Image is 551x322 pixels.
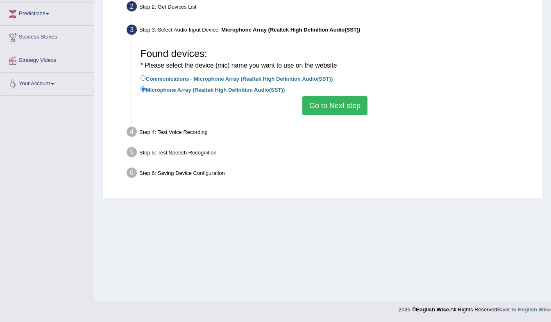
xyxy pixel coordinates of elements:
[0,2,94,23] a: Predictions
[141,86,146,92] input: Microphone Array (Realtek High Definition Audio(SST))
[141,75,146,81] input: Communications - Microphone Array (Realtek High Definition Audio(SST))
[141,48,529,70] h3: Found devices:
[123,165,539,183] div: Step 6: Saving Device Configuration
[0,73,94,93] a: Your Account
[497,306,551,313] a: Back to English Wise
[141,62,337,69] small: * Please select the device (mic) name you want to use on the website
[0,26,94,46] a: Success Stories
[141,85,285,94] label: Microphone Array (Realtek High Definition Audio(SST))
[123,22,539,40] div: Step 3: Select Audio Input Device
[221,27,360,33] b: Microphone Array (Realtek High Definition Audio(SST))
[302,96,367,115] button: Go to Next step
[123,124,539,142] div: Step 4: Test Voice Recording
[141,74,333,83] label: Communications - Microphone Array (Realtek High Definition Audio(SST))
[123,145,539,163] div: Step 5: Test Speech Recognition
[0,49,94,70] a: Strategy Videos
[218,27,360,33] span: –
[416,306,450,313] strong: English Wise.
[399,302,551,313] div: 2025 © All Rights Reserved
